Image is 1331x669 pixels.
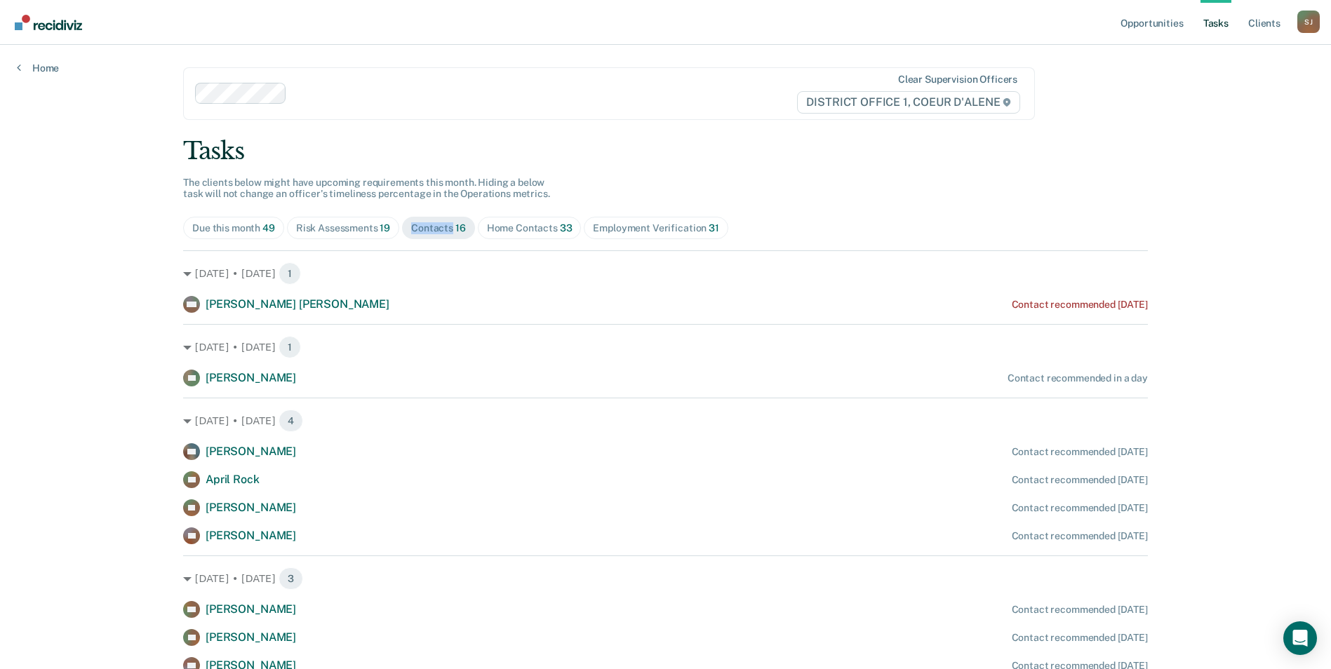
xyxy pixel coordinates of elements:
span: 16 [455,222,466,234]
div: Tasks [183,137,1148,165]
button: Profile dropdown button [1297,11,1320,33]
img: Recidiviz [15,15,82,30]
div: Contact recommended [DATE] [1012,299,1148,311]
span: April Rock [206,473,259,486]
div: Risk Assessments [296,222,390,234]
div: Contact recommended in a day [1008,372,1148,384]
span: 1 [279,262,301,285]
div: [DATE] • [DATE] 1 [183,336,1148,358]
div: [DATE] • [DATE] 3 [183,567,1148,590]
span: [PERSON_NAME] [206,630,296,644]
span: [PERSON_NAME] [206,529,296,542]
div: Employment Verification [593,222,718,234]
span: [PERSON_NAME] [206,501,296,514]
a: Home [17,62,59,74]
span: DISTRICT OFFICE 1, COEUR D'ALENE [797,91,1020,114]
div: Contact recommended [DATE] [1012,474,1148,486]
span: 19 [380,222,390,234]
span: [PERSON_NAME] [206,371,296,384]
span: 31 [709,222,719,234]
span: 33 [560,222,573,234]
div: Open Intercom Messenger [1283,621,1317,655]
div: [DATE] • [DATE] 4 [183,410,1148,432]
span: [PERSON_NAME] [PERSON_NAME] [206,297,389,311]
div: Contact recommended [DATE] [1012,632,1148,644]
span: 1 [279,336,301,358]
div: Contact recommended [DATE] [1012,446,1148,458]
span: [PERSON_NAME] [206,602,296,616]
div: Contact recommended [DATE] [1012,604,1148,616]
span: 49 [262,222,275,234]
span: [PERSON_NAME] [206,445,296,458]
div: Contact recommended [DATE] [1012,530,1148,542]
span: The clients below might have upcoming requirements this month. Hiding a below task will not chang... [183,177,550,200]
div: S J [1297,11,1320,33]
div: Contacts [411,222,466,234]
div: Contact recommended [DATE] [1012,502,1148,514]
div: [DATE] • [DATE] 1 [183,262,1148,285]
div: Home Contacts [487,222,573,234]
span: 3 [279,567,303,590]
div: Clear supervision officers [898,74,1017,86]
span: 4 [279,410,303,432]
div: Due this month [192,222,275,234]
